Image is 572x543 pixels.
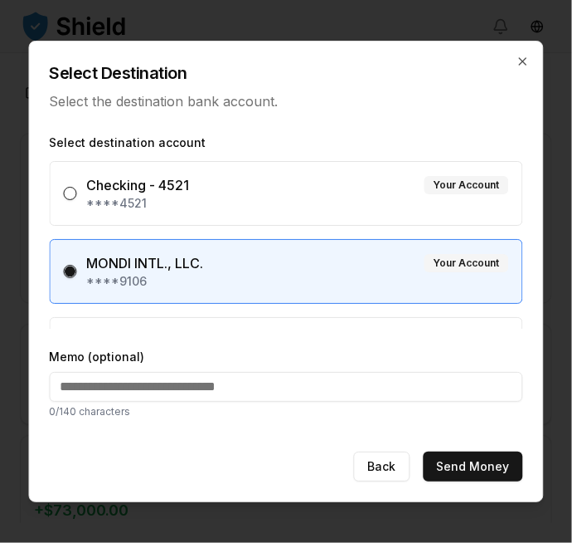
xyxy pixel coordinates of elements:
[64,265,77,278] button: MONDI INTL., LLC.Your Account****9106
[424,452,523,482] button: Send Money
[50,135,523,151] label: Select destination account
[50,405,523,418] p: 0 /140 characters
[87,175,190,195] div: Checking - 4521
[50,91,523,111] p: Select the destination bank account.
[424,176,509,194] div: Your Account
[424,254,509,272] div: Your Account
[50,61,523,85] h2: Select Destination
[50,349,523,365] label: Memo (optional)
[64,187,77,200] button: Checking - 4521Your Account****4521
[354,452,410,482] button: Back
[87,253,204,273] div: MONDI INTL., LLC.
